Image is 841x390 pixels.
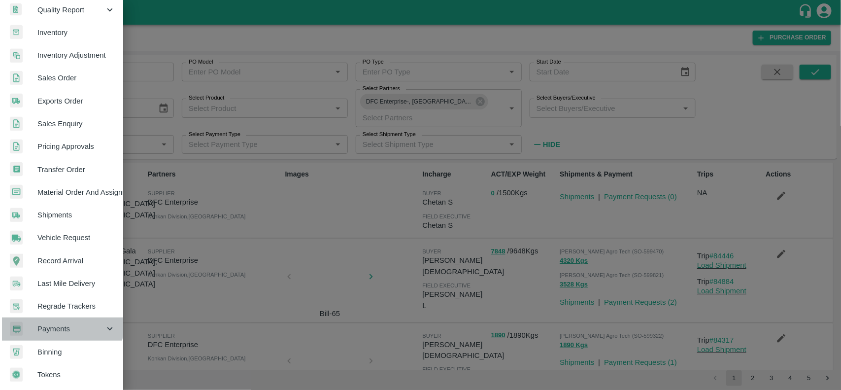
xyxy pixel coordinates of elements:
img: sales [10,140,23,154]
img: qualityReport [10,3,22,16]
span: Exports Order [37,96,115,106]
img: shipments [10,208,23,222]
span: Inventory Adjustment [37,50,115,61]
img: bin [10,345,23,359]
img: shipments [10,94,23,108]
img: sales [10,71,23,85]
span: Inventory [37,27,115,38]
img: sales [10,117,23,131]
span: Binning [37,347,115,357]
span: Pricing Approvals [37,141,115,152]
span: Tokens [37,369,115,380]
img: centralMaterial [10,185,23,199]
img: recordArrival [10,254,23,268]
span: Sales Enquiry [37,118,115,129]
span: Record Arrival [37,255,115,266]
span: Last Mile Delivery [37,278,115,289]
span: Regrade Trackers [37,301,115,312]
span: Transfer Order [37,164,115,175]
span: Payments [37,323,104,334]
img: whInventory [10,25,23,39]
img: whTracker [10,299,23,314]
span: Vehicle Request [37,232,115,243]
span: Material Order And Assignment [37,187,115,198]
img: delivery [10,277,23,291]
span: Sales Order [37,72,115,83]
span: Quality Report [37,4,104,15]
img: inventory [10,48,23,63]
img: tokens [10,368,23,382]
span: Shipments [37,210,115,220]
img: whTransfer [10,162,23,177]
img: vehicle [10,231,23,245]
img: payment [10,322,23,336]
